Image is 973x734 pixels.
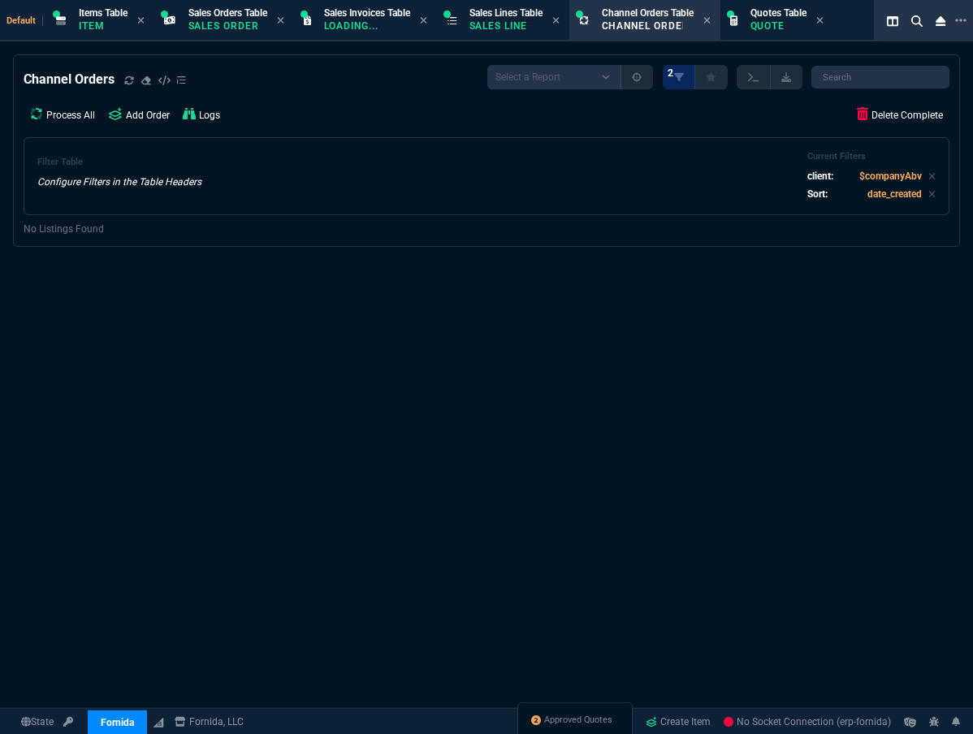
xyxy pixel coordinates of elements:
[750,19,807,32] p: Quote
[188,7,267,19] span: Sales Orders Table
[324,19,405,32] p: Loading...
[102,99,176,131] a: Add Order
[24,70,115,89] h4: Channel Orders
[811,66,949,89] input: Search
[668,67,673,80] span: 2
[37,175,201,189] p: Configure Filters in the Table Headers
[703,15,711,28] nx-icon: Close Tab
[170,715,249,729] a: msbcCompanyName
[58,715,78,729] a: API TOKEN
[469,7,543,19] span: Sales Lines Table
[24,222,949,236] p: No Listings Found
[816,15,824,28] nx-icon: Close Tab
[16,715,58,729] a: Global State
[867,188,922,200] code: date_created
[807,151,936,162] h6: Current Filters
[277,15,284,28] nx-icon: Close Tab
[724,716,891,728] span: No Socket Connection (erp-fornida)
[552,15,560,28] nx-icon: Close Tab
[807,169,833,183] p: client:
[137,15,145,28] nx-icon: Close Tab
[807,187,828,201] p: Sort:
[905,11,929,31] nx-icon: Search
[602,7,694,19] span: Channel Orders Table
[880,11,905,31] nx-icon: Split Panels
[955,13,967,28] nx-icon: Open New Tab
[850,99,949,131] a: Delete Complete
[79,7,128,19] span: Items Table
[639,710,717,734] a: Create Item
[176,99,227,131] a: Logs
[324,7,410,19] span: Sales Invoices Table
[750,7,807,19] span: Quotes Table
[602,19,683,32] p: Channel Order
[469,19,543,32] p: Sales Line
[6,15,43,26] span: Default
[420,15,427,28] nx-icon: Close Tab
[37,157,201,168] h6: Filter Table
[859,171,922,182] code: $companyAbv
[188,19,267,32] p: Sales Order
[544,714,612,727] span: Approved Quotes
[79,19,128,32] p: Item
[929,11,952,31] nx-icon: Close Workbench
[24,99,102,131] a: Process All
